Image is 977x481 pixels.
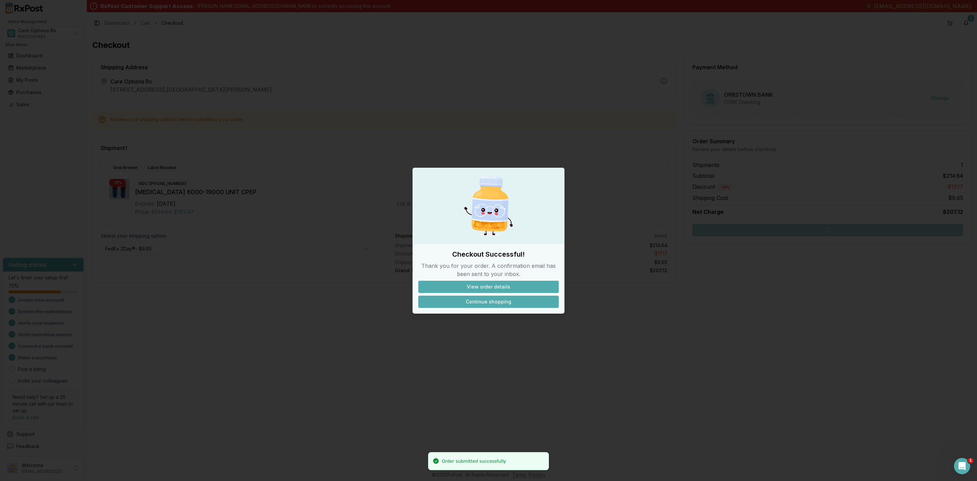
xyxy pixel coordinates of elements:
[418,249,559,259] h2: Checkout Successful!
[968,458,973,463] span: 1
[418,296,559,308] button: Continue shopping
[418,262,559,278] p: Thank you for your order. A confirmation email has been sent to your inbox.
[418,281,559,293] button: View order details
[954,458,970,474] iframe: Intercom live chat
[456,173,521,239] img: Happy Pill Bottle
